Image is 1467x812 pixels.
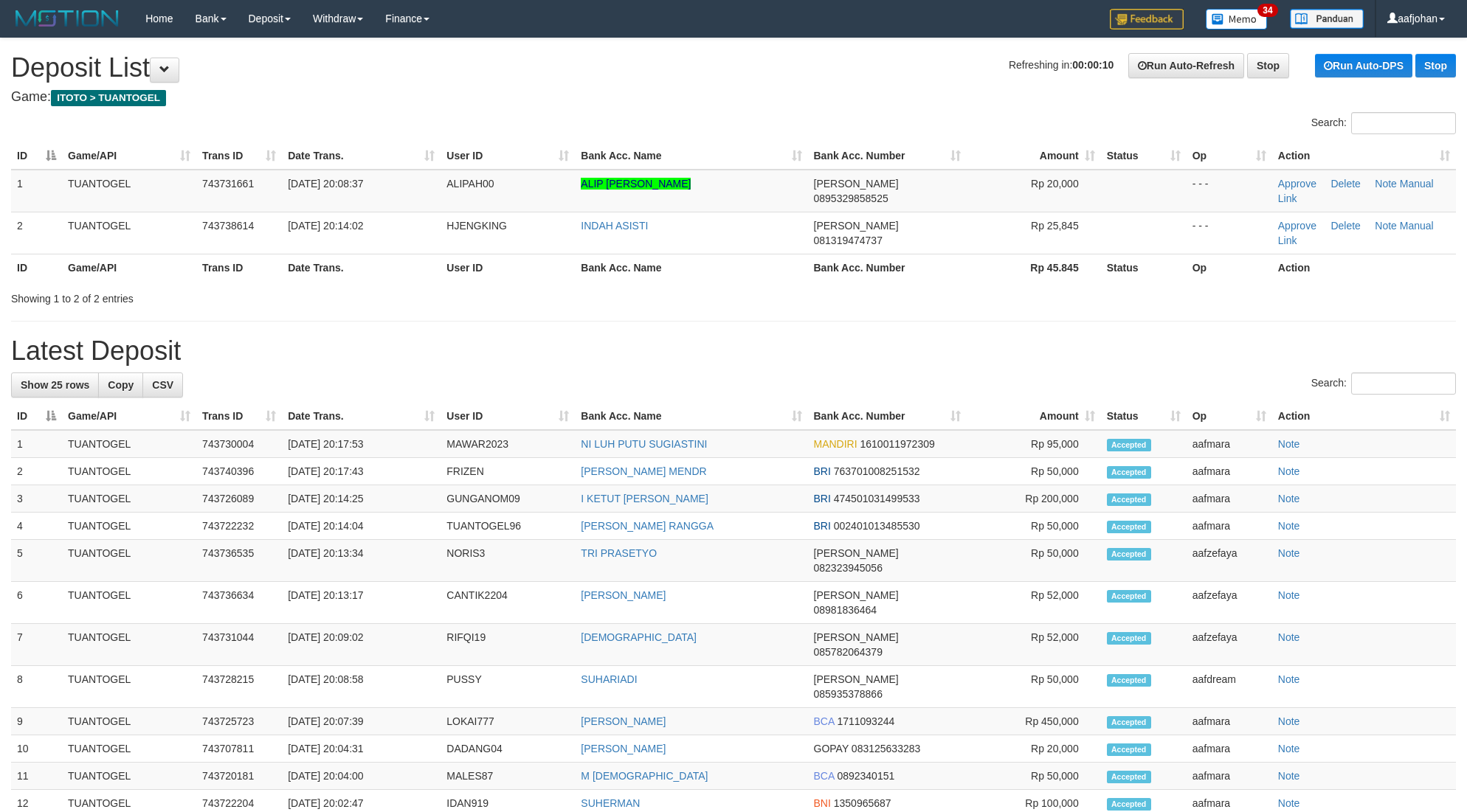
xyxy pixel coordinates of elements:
th: Bank Acc. Name: activate to sort column ascending [575,403,807,430]
td: aafmara [1187,430,1272,458]
span: MANDIRI [814,438,857,450]
td: 743725723 [196,708,282,735]
td: 5 [11,540,62,582]
td: Rp 50,000 [967,513,1101,540]
span: [PERSON_NAME] [814,547,899,559]
th: User ID: activate to sort column ascending [441,403,575,430]
td: aafzefaya [1187,540,1272,582]
td: 9 [11,708,62,735]
a: SUHARIADI [581,673,637,685]
span: BRI [814,493,831,504]
img: Feedback.jpg [1110,9,1184,30]
span: [PERSON_NAME] [814,589,899,601]
th: Bank Acc. Number [808,254,967,281]
td: TUANTOGEL [62,170,196,212]
td: GUNGANOM09 [441,485,575,513]
th: User ID [441,254,575,281]
a: Run Auto-Refresh [1128,53,1244,78]
th: Date Trans. [282,254,441,281]
td: Rp 200,000 [967,485,1101,513]
label: Search: [1311,112,1456,134]
td: PUSSY [441,666,575,708]
td: TUANTOGEL [62,666,196,708]
td: aafzefaya [1187,582,1272,624]
td: 3 [11,485,62,513]
td: 743730004 [196,430,282,458]
h1: Latest Deposit [11,336,1456,366]
td: [DATE] 20:14:25 [282,485,441,513]
td: aafmara [1187,513,1272,540]
span: Copy 08981836464 to clipboard [814,604,877,616]
td: 743728215 [196,666,282,708]
span: Accepted [1107,632,1151,645]
td: [DATE] 20:17:43 [282,458,441,485]
a: Run Auto-DPS [1315,54,1412,77]
span: [PERSON_NAME] [814,220,899,232]
a: Show 25 rows [11,372,99,398]
img: panduan.png [1290,9,1364,29]
a: Approve [1278,220,1316,232]
th: Action: activate to sort column ascending [1272,142,1456,170]
th: Trans ID: activate to sort column ascending [196,142,282,170]
span: BRI [814,520,831,532]
span: [DATE] 20:14:02 [288,220,363,232]
td: TUANTOGEL [62,708,196,735]
td: aafzefaya [1187,624,1272,666]
td: aafmara [1187,485,1272,513]
a: INDAH ASISTI [581,220,648,232]
a: Note [1278,743,1300,754]
td: 743736535 [196,540,282,582]
a: Copy [98,372,143,398]
td: Rp 52,000 [967,624,1101,666]
a: CSV [142,372,183,398]
td: 6 [11,582,62,624]
a: Note [1278,770,1300,782]
a: Note [1278,589,1300,601]
h4: Game: [11,90,1456,105]
td: FRIZEN [441,458,575,485]
span: Copy 763701008251532 to clipboard [834,465,920,477]
a: Note [1278,715,1300,727]
td: 743736634 [196,582,282,624]
td: aafmara [1187,708,1272,735]
td: 743707811 [196,735,282,763]
th: Game/API [62,254,196,281]
span: Accepted [1107,466,1151,479]
th: Bank Acc. Number: activate to sort column ascending [808,142,967,170]
span: Accepted [1107,521,1151,533]
a: Note [1278,465,1300,477]
a: Note [1278,673,1300,685]
td: Rp 50,000 [967,666,1101,708]
th: Status: activate to sort column ascending [1101,403,1187,430]
td: aafmara [1187,735,1272,763]
td: TUANTOGEL [62,763,196,790]
td: TUANTOGEL [62,212,196,254]
span: Copy 083125633283 to clipboard [852,743,920,754]
a: Note [1375,220,1397,232]
span: [DATE] 20:08:37 [288,178,363,190]
th: Action: activate to sort column ascending [1272,403,1456,430]
td: TUANTOGEL [62,624,196,666]
a: ALIP [PERSON_NAME] [581,178,691,190]
a: [PERSON_NAME] [581,743,666,754]
input: Search: [1351,372,1456,395]
td: 11 [11,763,62,790]
span: Accepted [1107,771,1151,783]
th: Amount: activate to sort column ascending [967,142,1101,170]
span: Copy 082323945056 to clipboard [814,562,883,574]
a: SUHERMAN [581,797,640,809]
span: Copy 1711093244 to clipboard [837,715,894,727]
span: Accepted [1107,798,1151,811]
td: TUANTOGEL [62,485,196,513]
td: 4 [11,513,62,540]
h1: Deposit List [11,53,1456,83]
td: DADANG04 [441,735,575,763]
span: Copy 002401013485530 to clipboard [834,520,920,532]
td: 743720181 [196,763,282,790]
td: 1 [11,430,62,458]
td: TUANTOGEL [62,430,196,458]
td: - - - [1187,212,1272,254]
td: TUANTOGEL [62,735,196,763]
span: Accepted [1107,743,1151,756]
span: CSV [152,379,173,391]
